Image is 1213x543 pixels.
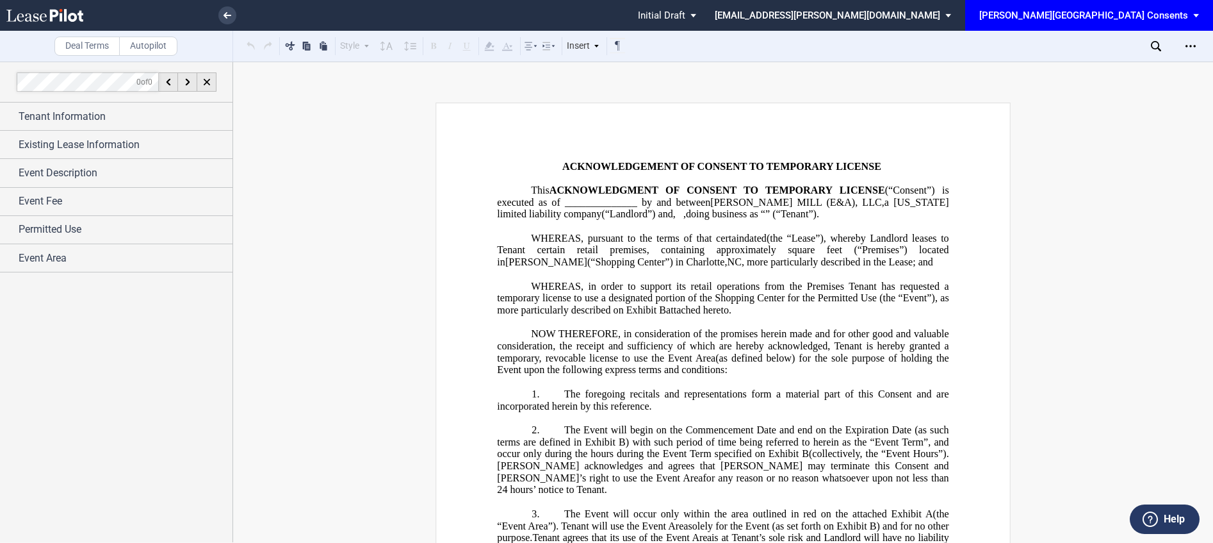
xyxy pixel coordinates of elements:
[497,328,951,363] span: NOW THEREFORE, in consideration of the promises herein made and for other good and valuable consi...
[532,424,539,436] span: 2.
[1164,511,1185,528] label: Help
[565,38,602,54] div: Insert
[497,472,951,495] span: for any reason or no reason whatsoever upon not less than 24
[742,256,933,268] span: , more particularly described in the Lease; and
[556,520,688,531] span: . Tenant will use the Event Area
[510,484,606,496] span: hours’ notice to Tenant.
[19,165,97,181] span: Event Description
[19,194,62,209] span: Event Fee
[619,436,626,447] a: B
[724,256,727,268] span: ,
[686,208,765,220] span: doing business as “
[19,251,67,266] span: Event Area
[19,109,106,124] span: Tenant Information
[532,388,539,400] span: 1.
[531,185,550,196] span: This
[870,520,877,531] a: B
[54,37,120,56] label: Deal Terms
[587,256,683,268] span: (“Shopping Center”) in
[562,160,881,172] span: ACKNOWLEDGEMENT OF CONSENT TO TEMPORARY LICENSE
[497,436,951,459] span: ) with such period of time being referred to herein as the “Event Term”, and occur only during th...
[497,448,951,483] span: (collectively, the “Event Hours”). [PERSON_NAME] acknowledges and agrees that [PERSON_NAME] may t...
[765,208,776,220] span: ” (
[550,185,885,196] span: ACKNOWLEDGMENT OF CONSENT TO TEMPORARY LICENSE
[683,208,686,220] span: ,
[299,38,314,53] button: Copy
[505,256,587,268] span: [PERSON_NAME]
[884,196,889,208] span: a
[19,137,140,153] span: Existing Lease Information
[497,352,951,375] span: (as defined below) for the sole purpose of holding the Event upon the following express terms and...
[497,232,951,255] span: , whereby Landlord leases to Tenant certain retail premises, containing approximately
[744,232,767,244] span: dated
[497,208,601,220] span: limited liability company
[532,508,539,520] span: 3.
[893,196,948,208] span: [US_STATE]
[497,185,951,208] span: (“Consent”) is executed as of ______________ by and between
[497,280,951,315] span: WHEREAS, in order to support its retail operations from the Premises Tenant has requested a tempo...
[710,196,882,208] span: [PERSON_NAME] MILL (E&A), LLC
[767,232,824,244] span: (the “Lease”)
[601,208,672,220] span: (“Landlord”) and
[979,10,1188,21] div: [PERSON_NAME][GEOGRAPHIC_DATA] Consents
[497,520,951,543] span: ) and for no other purpose.
[497,388,951,412] span: The foregoing recitals and representations form a material part of this Consent and are incorpora...
[925,508,933,520] a: A
[497,424,951,447] span: The Event will begin on the Commencement Date and end on the Expiration Date (as such terms are d...
[686,256,724,268] span: Charlotte
[638,10,685,21] span: Initial Draft
[148,77,152,86] span: 0
[673,208,676,220] span: ,
[282,38,298,53] button: Cut
[531,232,744,244] span: WHEREAS, pursuant to the terms of that certain
[1130,505,1200,534] button: Help
[659,305,666,316] a: B
[666,305,731,316] span: attached hereto.
[316,38,331,53] button: Paste
[1180,36,1201,56] div: Open Lease options menu
[119,37,177,56] label: Autopilot
[19,222,81,237] span: Permitted Use
[882,196,884,208] span: ,
[548,520,557,531] span: ”)
[564,508,922,520] span: The Event will occur only within the area outlined in red on the attached Exhibit
[610,38,625,53] button: Toggle Control Characters
[727,256,741,268] span: NC
[497,508,951,531] span: (the “Event Area
[136,77,141,86] span: 0
[688,520,867,531] span: solely for the Event (as set forth on Exhibit
[776,208,819,220] span: “Tenant”).
[136,77,152,86] span: of
[802,448,809,460] a: B
[497,244,951,267] span: square feet (“Premises”) located in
